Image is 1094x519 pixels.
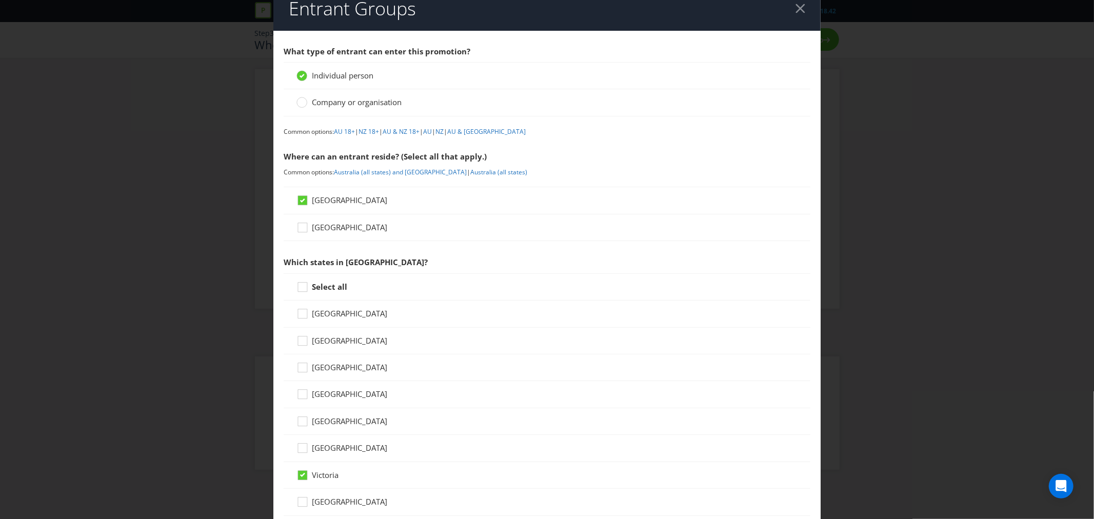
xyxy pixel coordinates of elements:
[312,389,387,399] span: [GEOGRAPHIC_DATA]
[1049,474,1073,498] div: Open Intercom Messenger
[284,168,334,176] span: Common options:
[312,70,373,81] span: Individual person
[312,470,339,480] span: Victoria
[312,362,387,372] span: [GEOGRAPHIC_DATA]
[312,335,387,346] span: [GEOGRAPHIC_DATA]
[379,127,383,136] span: |
[359,127,379,136] a: NZ 18+
[312,416,387,426] span: [GEOGRAPHIC_DATA]
[312,97,402,107] span: Company or organisation
[420,127,423,136] span: |
[432,127,435,136] span: |
[423,127,432,136] a: AU
[435,127,444,136] a: NZ
[284,146,810,167] div: Where can an entrant reside? (Select all that apply.)
[312,308,387,318] span: [GEOGRAPHIC_DATA]
[312,282,347,292] strong: Select all
[447,127,526,136] a: AU & [GEOGRAPHIC_DATA]
[284,127,334,136] span: Common options:
[470,168,527,176] a: Australia (all states)
[467,168,470,176] span: |
[312,443,387,453] span: [GEOGRAPHIC_DATA]
[334,168,467,176] a: Australia (all states) and [GEOGRAPHIC_DATA]
[284,46,470,56] span: What type of entrant can enter this promotion?
[312,496,387,507] span: [GEOGRAPHIC_DATA]
[312,195,387,205] span: [GEOGRAPHIC_DATA]
[284,257,428,267] span: Which states in [GEOGRAPHIC_DATA]?
[383,127,420,136] a: AU & NZ 18+
[444,127,447,136] span: |
[312,222,387,232] span: [GEOGRAPHIC_DATA]
[334,127,355,136] a: AU 18+
[355,127,359,136] span: |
